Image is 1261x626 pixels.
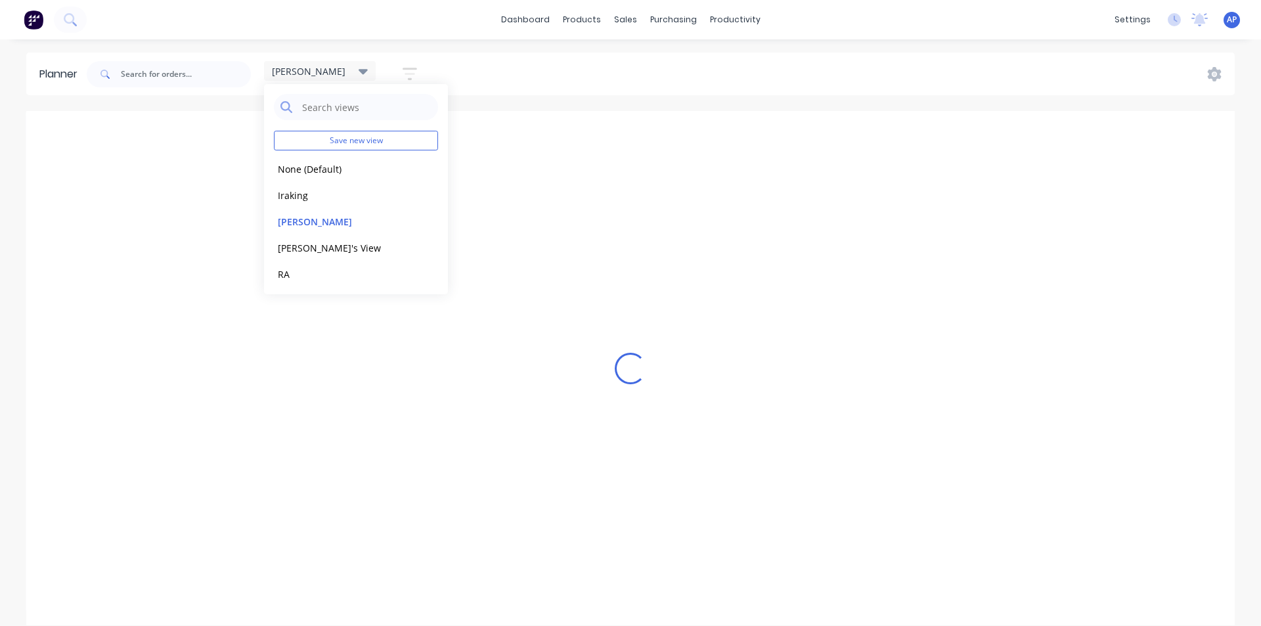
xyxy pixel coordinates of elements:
div: Planner [39,66,84,82]
div: settings [1108,10,1157,30]
div: productivity [703,10,767,30]
span: AP [1227,14,1237,26]
a: dashboard [495,10,556,30]
button: Iraking [274,187,414,202]
div: products [556,10,608,30]
input: Search views [301,94,431,120]
button: Save new view [274,131,438,150]
div: purchasing [644,10,703,30]
input: Search for orders... [121,61,251,87]
span: [PERSON_NAME] [272,64,345,78]
div: sales [608,10,644,30]
button: RA [274,266,414,281]
button: Roof Razor [274,292,414,307]
img: Factory [24,10,43,30]
button: [PERSON_NAME]'s View [274,240,414,255]
button: None (Default) [274,161,414,176]
button: [PERSON_NAME] [274,213,414,229]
